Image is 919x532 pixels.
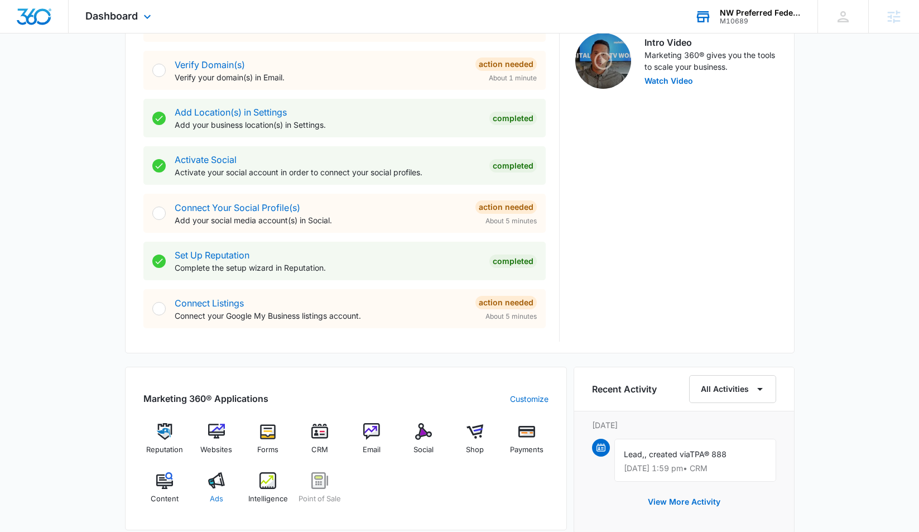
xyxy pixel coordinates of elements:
[248,493,288,505] span: Intelligence
[510,393,548,405] a: Customize
[454,423,497,463] a: Shop
[143,392,268,405] h2: Marketing 360® Applications
[402,423,445,463] a: Social
[200,444,232,456] span: Websites
[350,423,393,463] a: Email
[624,449,644,459] span: Lead,
[247,472,290,512] a: Intelligence
[489,73,537,83] span: About 1 minute
[175,119,480,131] p: Add your business location(s) in Settings.
[485,311,537,322] span: About 5 minutes
[299,423,341,463] a: CRM
[175,298,244,309] a: Connect Listings
[247,423,290,463] a: Forms
[175,250,249,261] a: Set Up Reputation
[413,444,434,456] span: Social
[720,17,801,25] div: account id
[195,472,238,512] a: Ads
[720,8,801,17] div: account name
[489,112,537,125] div: Completed
[485,216,537,226] span: About 5 minutes
[644,36,776,49] h3: Intro Video
[689,375,776,403] button: All Activities
[475,57,537,71] div: Action Needed
[299,493,341,505] span: Point of Sale
[195,423,238,463] a: Websites
[644,49,776,73] p: Marketing 360® gives you the tools to scale your business.
[363,444,381,456] span: Email
[175,262,480,274] p: Complete the setup wizard in Reputation.
[299,472,341,512] a: Point of Sale
[575,33,631,89] img: Intro Video
[146,444,183,456] span: Reputation
[624,464,767,472] p: [DATE] 1:59 pm • CRM
[151,493,179,505] span: Content
[257,444,278,456] span: Forms
[489,255,537,268] div: Completed
[175,71,466,83] p: Verify your domain(s) in Email.
[311,444,328,456] span: CRM
[592,419,776,431] p: [DATE]
[506,423,548,463] a: Payments
[175,202,300,213] a: Connect Your Social Profile(s)
[489,159,537,172] div: Completed
[143,423,186,463] a: Reputation
[644,77,693,85] button: Watch Video
[475,296,537,309] div: Action Needed
[175,59,245,70] a: Verify Domain(s)
[143,472,186,512] a: Content
[690,449,726,459] span: TPA® 888
[210,493,223,505] span: Ads
[510,444,543,456] span: Payments
[466,444,484,456] span: Shop
[475,200,537,214] div: Action Needed
[175,214,466,226] p: Add your social media account(s) in Social.
[175,166,480,178] p: Activate your social account in order to connect your social profiles.
[592,382,657,396] h6: Recent Activity
[85,10,138,22] span: Dashboard
[175,154,237,165] a: Activate Social
[637,488,732,515] button: View More Activity
[175,107,287,118] a: Add Location(s) in Settings
[175,310,466,322] p: Connect your Google My Business listings account.
[644,449,690,459] span: , created via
